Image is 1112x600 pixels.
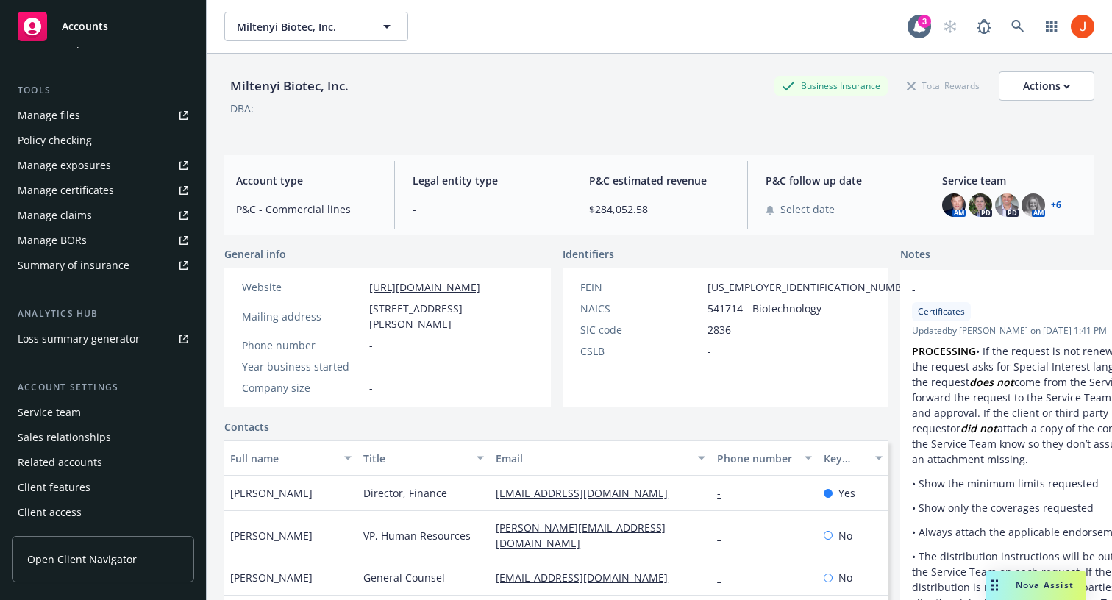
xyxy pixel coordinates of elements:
[369,380,373,396] span: -
[230,451,335,466] div: Full name
[496,571,680,585] a: [EMAIL_ADDRESS][DOMAIN_NAME]
[363,485,447,501] span: Director, Finance
[838,570,852,585] span: No
[766,173,906,188] span: P&C follow up date
[242,359,363,374] div: Year business started
[912,344,976,358] strong: PROCESSING
[589,173,730,188] span: P&C estimated revenue
[935,12,965,41] a: Start snowing
[1037,12,1066,41] a: Switch app
[12,327,194,351] a: Loss summary generator
[369,301,533,332] span: [STREET_ADDRESS][PERSON_NAME]
[580,279,702,295] div: FEIN
[230,101,257,116] div: DBA: -
[1023,72,1070,100] div: Actions
[12,129,194,152] a: Policy checking
[230,528,313,543] span: [PERSON_NAME]
[717,451,795,466] div: Phone number
[838,528,852,543] span: No
[711,440,817,476] button: Phone number
[369,280,480,294] a: [URL][DOMAIN_NAME]
[717,529,733,543] a: -
[12,307,194,321] div: Analytics hub
[986,571,1086,600] button: Nova Assist
[1022,193,1045,217] img: photo
[1016,579,1074,591] span: Nova Assist
[12,83,194,98] div: Tools
[236,173,377,188] span: Account type
[12,229,194,252] a: Manage BORs
[580,343,702,359] div: CSLB
[62,21,108,32] span: Accounts
[18,451,102,474] div: Related accounts
[224,76,354,96] div: Miltenyi Biotec, Inc.
[230,485,313,501] span: [PERSON_NAME]
[12,476,194,499] a: Client features
[224,246,286,262] span: General info
[12,501,194,524] a: Client access
[242,337,363,353] div: Phone number
[12,179,194,202] a: Manage certificates
[918,15,931,28] div: 3
[224,440,357,476] button: Full name
[708,343,711,359] span: -
[818,440,888,476] button: Key contact
[12,104,194,127] a: Manage files
[242,309,363,324] div: Mailing address
[363,528,471,543] span: VP, Human Resources
[242,380,363,396] div: Company size
[496,521,666,550] a: [PERSON_NAME][EMAIL_ADDRESS][DOMAIN_NAME]
[12,204,194,227] a: Manage claims
[18,229,87,252] div: Manage BORs
[999,71,1094,101] button: Actions
[717,571,733,585] a: -
[899,76,987,95] div: Total Rewards
[986,571,1004,600] div: Drag to move
[995,193,1019,217] img: photo
[12,154,194,177] a: Manage exposures
[224,12,408,41] button: Miltenyi Biotec, Inc.
[12,6,194,47] a: Accounts
[18,129,92,152] div: Policy checking
[918,305,965,318] span: Certificates
[496,486,680,500] a: [EMAIL_ADDRESS][DOMAIN_NAME]
[589,201,730,217] span: $284,052.58
[369,359,373,374] span: -
[490,440,711,476] button: Email
[969,375,1014,389] em: does not
[969,193,992,217] img: photo
[236,201,377,217] span: P&C - Commercial lines
[18,501,82,524] div: Client access
[12,426,194,449] a: Sales relationships
[1071,15,1094,38] img: photo
[708,301,821,316] span: 541714 - Biotechnology
[413,173,553,188] span: Legal entity type
[496,451,689,466] div: Email
[230,570,313,585] span: [PERSON_NAME]
[774,76,888,95] div: Business Insurance
[18,401,81,424] div: Service team
[12,380,194,395] div: Account settings
[708,279,918,295] span: [US_EMPLOYER_IDENTIFICATION_NUMBER]
[708,322,731,337] span: 2836
[838,485,855,501] span: Yes
[18,179,114,202] div: Manage certificates
[18,104,80,127] div: Manage files
[242,279,363,295] div: Website
[900,246,930,264] span: Notes
[12,401,194,424] a: Service team
[237,19,364,35] span: Miltenyi Biotec, Inc.
[969,12,999,41] a: Report a Bug
[942,193,966,217] img: photo
[960,421,997,435] em: did not
[369,337,373,353] span: -
[580,322,702,337] div: SIC code
[27,551,137,567] span: Open Client Navigator
[18,327,140,351] div: Loss summary generator
[1051,201,1061,210] a: +6
[18,426,111,449] div: Sales relationships
[18,254,129,277] div: Summary of insurance
[563,246,614,262] span: Identifiers
[580,301,702,316] div: NAICS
